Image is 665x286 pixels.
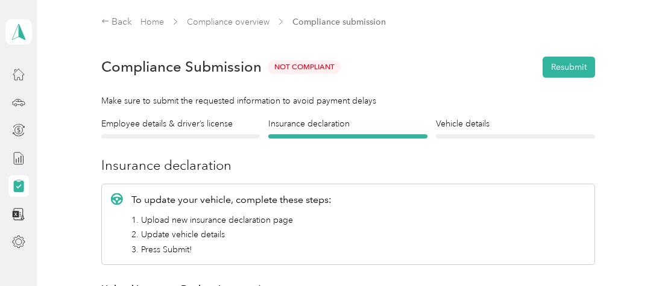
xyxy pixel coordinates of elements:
h1: Compliance Submission [101,58,262,75]
h3: Insurance declaration [101,155,595,175]
a: Home [140,17,164,27]
span: Compliance submission [292,16,386,28]
li: 2. Update vehicle details [131,228,332,241]
iframe: Everlance-gr Chat Button Frame [597,219,665,286]
h4: Employee details & driver’s license [101,117,260,130]
a: Compliance overview [187,17,269,27]
h4: Insurance declaration [268,117,427,130]
span: Not Compliant [268,60,341,74]
button: Resubmit [543,57,595,78]
div: Make sure to submit the requested information to avoid payment delays [101,95,595,107]
li: 3. Press Submit! [131,243,332,256]
h4: Vehicle details [436,117,595,130]
p: To update your vehicle, complete these steps: [131,193,332,207]
li: 1. Upload new insurance declaration page [131,214,332,226]
div: Back [101,15,133,30]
